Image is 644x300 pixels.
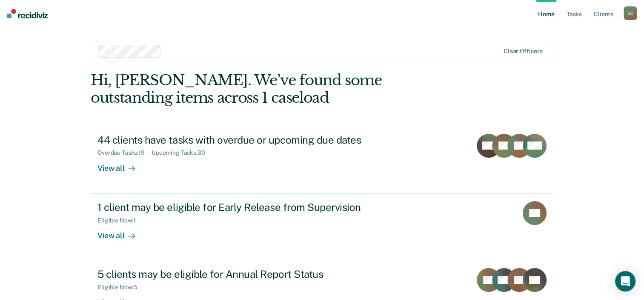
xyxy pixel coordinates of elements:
[97,201,396,213] div: 1 client may be eligible for Early Release from Supervision
[91,127,553,194] a: 44 clients have tasks with overdue or upcoming due datesOverdue Tasks:19Upcoming Tasks:30View all
[615,271,635,291] div: Open Intercom Messenger
[97,156,145,173] div: View all
[97,224,145,240] div: View all
[504,48,543,55] div: Clear officers
[152,149,212,156] div: Upcoming Tasks : 30
[624,6,637,20] button: DC
[97,284,144,291] div: Eligible Now : 5
[91,72,461,107] div: Hi, [PERSON_NAME]. We’ve found some outstanding items across 1 caseload
[624,6,637,20] div: D C
[91,194,553,261] a: 1 client may be eligible for Early Release from SupervisionEligible Now:1View all
[97,149,152,156] div: Overdue Tasks : 19
[7,9,48,18] img: Recidiviz
[97,268,396,280] div: 5 clients may be eligible for Annual Report Status
[97,217,143,224] div: Eligible Now : 1
[97,134,396,146] div: 44 clients have tasks with overdue or upcoming due dates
